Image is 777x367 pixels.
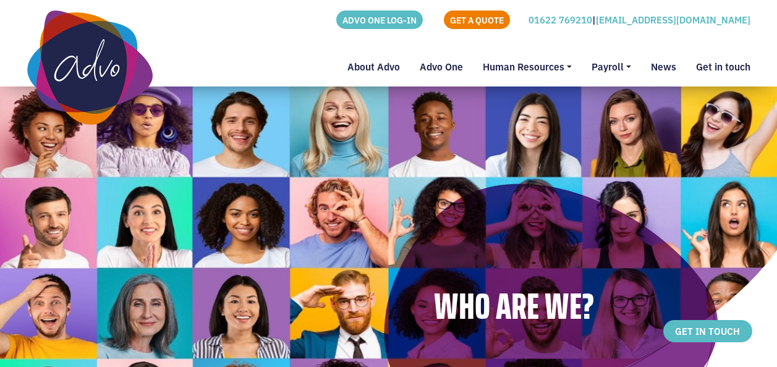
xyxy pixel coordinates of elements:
a: 01622 769210 [529,13,592,26]
a: ADVO ONE LOG-IN [336,11,423,29]
a: News [641,54,686,86]
a: GET A QUOTE [444,11,510,29]
h1: WHO ARE WE? [434,288,668,325]
a: Payroll [582,54,641,86]
img: Advo One [27,11,153,125]
a: [EMAIL_ADDRESS][DOMAIN_NAME] [596,13,750,26]
a: Get in touch [686,54,750,86]
a: Human Resources [473,54,582,86]
a: Advo One [410,54,473,86]
a: GET IN TOUCH [663,320,752,342]
p: | [529,13,750,27]
a: About Advo [338,54,410,86]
